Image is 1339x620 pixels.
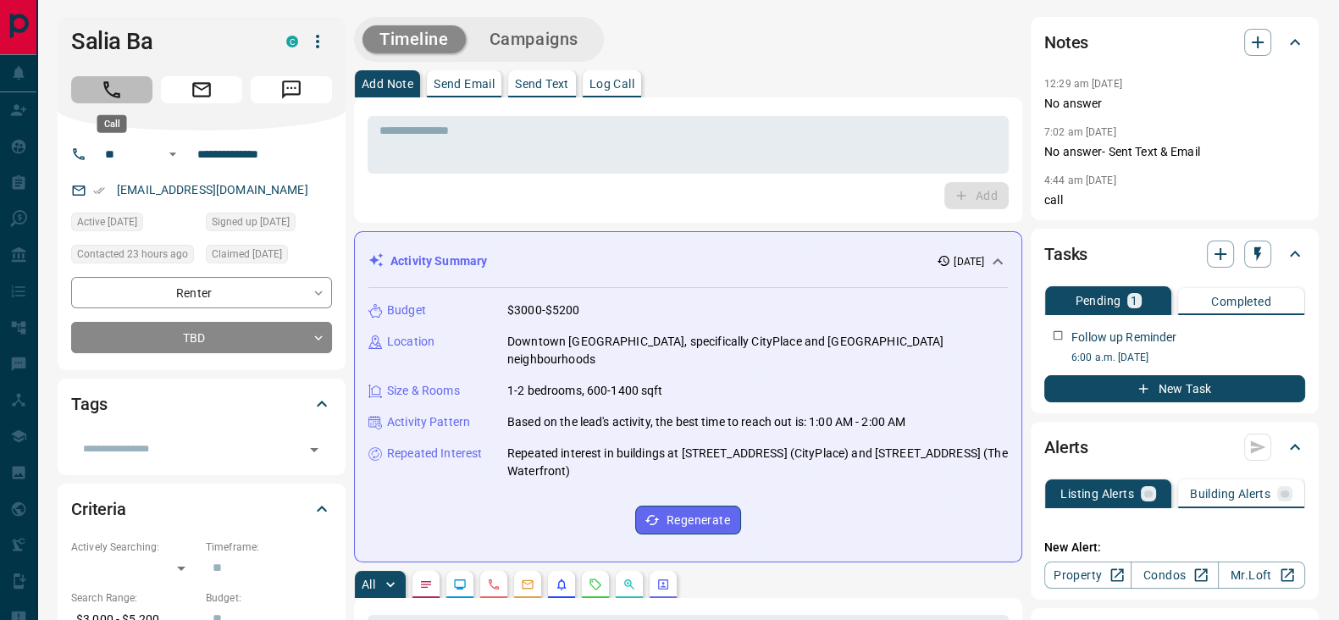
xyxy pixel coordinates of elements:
[1044,234,1305,274] div: Tasks
[1071,350,1305,365] p: 6:00 a.m. [DATE]
[117,183,308,197] a: [EMAIL_ADDRESS][DOMAIN_NAME]
[589,78,634,90] p: Log Call
[390,252,487,270] p: Activity Summary
[1190,488,1270,500] p: Building Alerts
[1044,539,1305,556] p: New Alert:
[487,578,501,591] svg: Calls
[71,390,107,418] h2: Tags
[93,185,105,197] svg: Email Verified
[71,540,197,555] p: Actively Searching:
[71,213,197,236] div: Sun Oct 12 2025
[387,445,482,462] p: Repeated Interest
[954,254,984,269] p: [DATE]
[1211,296,1271,307] p: Completed
[71,322,332,353] div: TBD
[71,76,152,103] span: Call
[622,578,636,591] svg: Opportunities
[161,76,242,103] span: Email
[1044,143,1305,161] p: No answer- Sent Text & Email
[589,578,602,591] svg: Requests
[212,213,290,230] span: Signed up [DATE]
[387,382,460,400] p: Size & Rooms
[71,495,126,523] h2: Criteria
[507,413,905,431] p: Based on the lead's activity, the best time to reach out is: 1:00 AM - 2:00 AM
[206,213,332,236] div: Sun Oct 12 2025
[97,115,127,133] div: Call
[163,144,183,164] button: Open
[1044,191,1305,209] p: call
[521,578,534,591] svg: Emails
[555,578,568,591] svg: Listing Alerts
[1071,329,1176,346] p: Follow up Reminder
[71,590,197,606] p: Search Range:
[71,28,261,55] h1: Salia Ba
[212,246,282,263] span: Claimed [DATE]
[206,245,332,268] div: Sun Oct 12 2025
[507,302,579,319] p: $3000-$5200
[71,489,332,529] div: Criteria
[515,78,569,90] p: Send Text
[1044,78,1122,90] p: 12:29 am [DATE]
[1044,427,1305,468] div: Alerts
[1044,375,1305,402] button: New Task
[1131,562,1218,589] a: Condos
[286,36,298,47] div: condos.ca
[362,578,375,590] p: All
[387,302,426,319] p: Budget
[206,590,332,606] p: Budget:
[507,333,1008,368] p: Downtown [GEOGRAPHIC_DATA], specifically CityPlace and [GEOGRAPHIC_DATA] neighbourhoods
[507,445,1008,480] p: Repeated interest in buildings at [STREET_ADDRESS] (CityPlace) and [STREET_ADDRESS] (The Waterfront)
[1044,434,1088,461] h2: Alerts
[206,540,332,555] p: Timeframe:
[387,413,470,431] p: Activity Pattern
[507,382,663,400] p: 1-2 bedrooms, 600-1400 sqft
[473,25,595,53] button: Campaigns
[656,578,670,591] svg: Agent Actions
[1044,241,1087,268] h2: Tasks
[1044,126,1116,138] p: 7:02 am [DATE]
[419,578,433,591] svg: Notes
[71,277,332,308] div: Renter
[1044,562,1132,589] a: Property
[302,438,326,462] button: Open
[71,245,197,268] div: Tue Oct 14 2025
[77,246,188,263] span: Contacted 23 hours ago
[1131,295,1137,307] p: 1
[453,578,467,591] svg: Lead Browsing Activity
[362,25,466,53] button: Timeline
[1060,488,1134,500] p: Listing Alerts
[362,78,413,90] p: Add Note
[635,506,741,534] button: Regenerate
[1044,22,1305,63] div: Notes
[71,384,332,424] div: Tags
[77,213,137,230] span: Active [DATE]
[1218,562,1305,589] a: Mr.Loft
[1044,174,1116,186] p: 4:44 am [DATE]
[251,76,332,103] span: Message
[1075,295,1120,307] p: Pending
[434,78,495,90] p: Send Email
[387,333,434,351] p: Location
[368,246,1008,277] div: Activity Summary[DATE]
[1044,95,1305,113] p: No answer
[1044,29,1088,56] h2: Notes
